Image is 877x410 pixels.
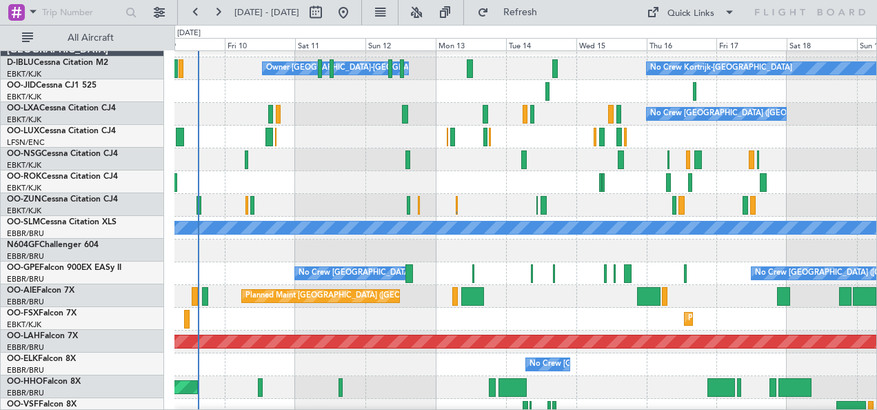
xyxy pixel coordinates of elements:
[7,264,121,272] a: OO-GPEFalcon 900EX EASy II
[7,388,44,398] a: EBBR/BRU
[7,127,116,135] a: OO-LUXCessna Citation CJ4
[36,33,145,43] span: All Aircraft
[7,228,44,239] a: EBBR/BRU
[506,38,576,50] div: Tue 14
[7,92,41,102] a: EBKT/KJK
[7,59,108,67] a: D-IBLUCessna Citation M2
[245,286,463,306] div: Planned Maint [GEOGRAPHIC_DATA] ([GEOGRAPHIC_DATA])
[7,206,41,216] a: EBKT/KJK
[436,38,506,50] div: Mon 13
[7,81,97,90] a: OO-JIDCessna CJ1 525
[7,241,99,249] a: N604GFChallenger 604
[7,160,41,170] a: EBKT/KJK
[7,183,41,193] a: EBKT/KJK
[7,297,44,307] a: EBBR/BRU
[7,195,118,204] a: OO-ZUNCessna Citation CJ4
[7,137,45,148] a: LFSN/ENC
[7,127,39,135] span: OO-LUX
[234,6,299,19] span: [DATE] - [DATE]
[266,58,452,79] div: Owner [GEOGRAPHIC_DATA]-[GEOGRAPHIC_DATA]
[7,241,39,249] span: N604GF
[42,2,121,23] input: Trip Number
[7,342,44,353] a: EBBR/BRU
[716,38,787,50] div: Fri 17
[7,378,43,386] span: OO-HHO
[7,400,39,409] span: OO-VSF
[7,104,39,113] span: OO-LXA
[650,58,792,79] div: No Crew Kortrijk-[GEOGRAPHIC_DATA]
[530,354,760,375] div: No Crew [GEOGRAPHIC_DATA] ([GEOGRAPHIC_DATA] National)
[7,81,36,90] span: OO-JID
[7,365,44,375] a: EBBR/BRU
[576,38,647,50] div: Wed 15
[471,1,554,23] button: Refresh
[7,69,41,79] a: EBKT/KJK
[7,195,41,204] span: OO-ZUN
[7,355,76,363] a: OO-ELKFalcon 8X
[7,115,41,125] a: EBKT/KJK
[177,28,201,39] div: [DATE]
[7,150,118,158] a: OO-NSGCessna Citation CJ4
[647,38,717,50] div: Thu 16
[787,38,857,50] div: Sat 18
[7,264,39,272] span: OO-GPE
[7,332,40,340] span: OO-LAH
[299,263,530,284] div: No Crew [GEOGRAPHIC_DATA] ([GEOGRAPHIC_DATA] National)
[640,1,742,23] button: Quick Links
[365,38,436,50] div: Sun 12
[7,173,118,181] a: OO-ROKCessna Citation CJ4
[7,378,81,386] a: OO-HHOFalcon 8X
[7,320,41,330] a: EBKT/KJK
[7,400,77,409] a: OO-VSFFalcon 8X
[7,286,74,295] a: OO-AIEFalcon 7X
[7,309,77,318] a: OO-FSXFalcon 7X
[7,218,40,226] span: OO-SLM
[7,104,116,113] a: OO-LXACessna Citation CJ4
[7,59,34,67] span: D-IBLU
[492,8,550,17] span: Refresh
[154,38,225,50] div: Thu 9
[7,309,39,318] span: OO-FSX
[667,7,714,21] div: Quick Links
[7,332,78,340] a: OO-LAHFalcon 7X
[7,251,44,262] a: EBBR/BRU
[7,355,38,363] span: OO-ELK
[7,173,41,181] span: OO-ROK
[7,218,117,226] a: OO-SLMCessna Citation XLS
[295,38,365,50] div: Sat 11
[7,150,41,158] span: OO-NSG
[688,309,849,329] div: Planned Maint Kortrijk-[GEOGRAPHIC_DATA]
[7,286,37,295] span: OO-AIE
[225,38,295,50] div: Fri 10
[7,274,44,284] a: EBBR/BRU
[15,27,150,49] button: All Aircraft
